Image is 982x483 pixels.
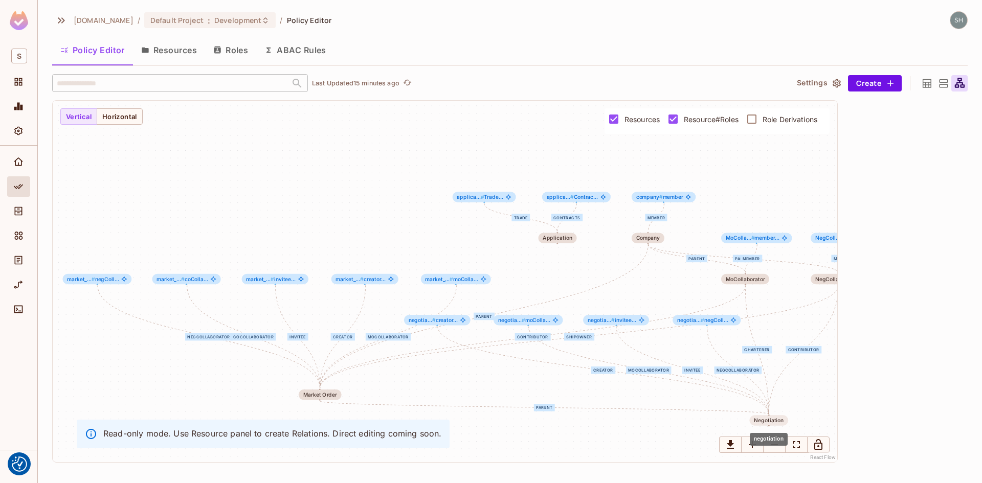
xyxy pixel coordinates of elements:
[611,317,615,323] span: #
[721,233,792,243] div: MoCollaborator#member
[745,244,757,272] g: Edge from MoCollaborator#member to MoCollaborator
[457,194,503,200] span: Trade...
[246,276,296,282] span: invitee...
[547,194,598,200] span: Contrac...
[624,114,660,124] span: Resources
[494,315,563,325] span: negotiation#moCollaborator
[67,276,119,282] span: negColl...
[276,285,320,388] g: Edge from market_order#invitee to market_order
[811,233,881,243] span: NegCollaborator#member
[515,333,551,341] div: contributor
[7,72,30,92] div: Projects
[726,276,765,282] div: MoCollaborator
[401,77,414,89] button: refresh
[522,317,525,323] span: #
[659,194,663,200] span: #
[92,276,95,282] span: #
[570,194,574,200] span: #
[320,401,769,414] g: Edge from market_order to negotiation
[785,436,808,453] button: Fit View
[152,274,220,284] span: market_order#coCollaborator
[542,192,611,202] span: application#Contracts
[432,317,436,323] span: #
[583,315,649,325] span: negotiation#invitee
[498,317,550,323] span: moColla...
[336,276,386,282] span: creator...
[7,201,30,221] div: Directory
[185,333,232,341] div: negCollaborator
[181,276,185,282] span: #
[763,114,817,124] span: Role Derivations
[7,176,30,197] div: Policy
[360,276,364,282] span: #
[686,255,707,263] div: parent
[750,433,788,446] div: negotiation
[701,317,704,323] span: #
[636,235,660,241] div: Company
[10,11,28,30] img: SReyMgAAAABJRU5ErkJggg==
[256,37,334,63] button: ABAC Rules
[205,37,256,63] button: Roles
[474,313,495,320] div: parent
[815,235,844,241] span: NegColl...
[403,78,412,88] span: refresh
[331,274,398,284] span: market_order#creator
[103,428,441,439] p: Read-only mode. Use Resource panel to create Relations. Direct editing coming soon.
[438,327,769,414] g: Edge from negotiation#creator to negotiation
[52,37,133,63] button: Policy Editor
[677,317,728,323] span: negColl...
[60,108,97,125] button: Vertical
[632,233,664,243] span: company
[7,274,30,295] div: URL Mapping
[742,346,772,354] div: charterer
[280,15,282,25] li: /
[231,333,276,341] div: coCollaborator
[793,75,844,91] button: Settings
[498,317,525,323] span: negotia...
[62,274,131,284] span: market_order#negCollaborator
[7,121,30,141] div: Settings
[331,333,355,341] div: creator
[484,203,557,232] g: Edge from application#Trade to application
[547,194,574,200] span: applica...
[271,276,274,282] span: #
[673,315,741,325] span: negotiation#negCollaborator
[811,274,866,284] span: key: NegCollaborator name: NegCollaborator
[404,315,471,325] span: negotiation#creator
[138,15,140,25] li: /
[645,214,667,221] div: member
[320,285,366,388] g: Edge from market_order#creator to market_order
[7,456,30,477] div: Help & Updates
[450,276,453,282] span: #
[214,15,261,25] span: Development
[733,255,754,263] div: parent
[538,233,576,243] span: application
[421,274,491,284] div: market_order#moCollaborator
[12,456,27,472] img: Revisit consent button
[588,317,637,323] span: invitee...
[246,276,274,282] span: market_...
[187,285,320,388] g: Edge from market_order#coCollaborator to market_order
[632,192,696,202] div: company#member
[7,152,30,172] div: Home
[543,235,572,241] div: Application
[807,436,830,453] button: Lock Graph
[157,276,184,282] span: market_...
[741,436,764,453] button: Zoom In
[98,285,320,388] g: Edge from market_order#negCollaborator to market_order
[719,436,742,453] button: Download graph as image
[425,276,453,282] span: market_...
[320,285,457,388] g: Edge from market_order#moCollaborator to market_order
[399,77,414,89] span: Click to refresh data
[67,276,95,282] span: market_...
[453,192,516,202] span: application#Trade
[511,214,529,221] div: Trade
